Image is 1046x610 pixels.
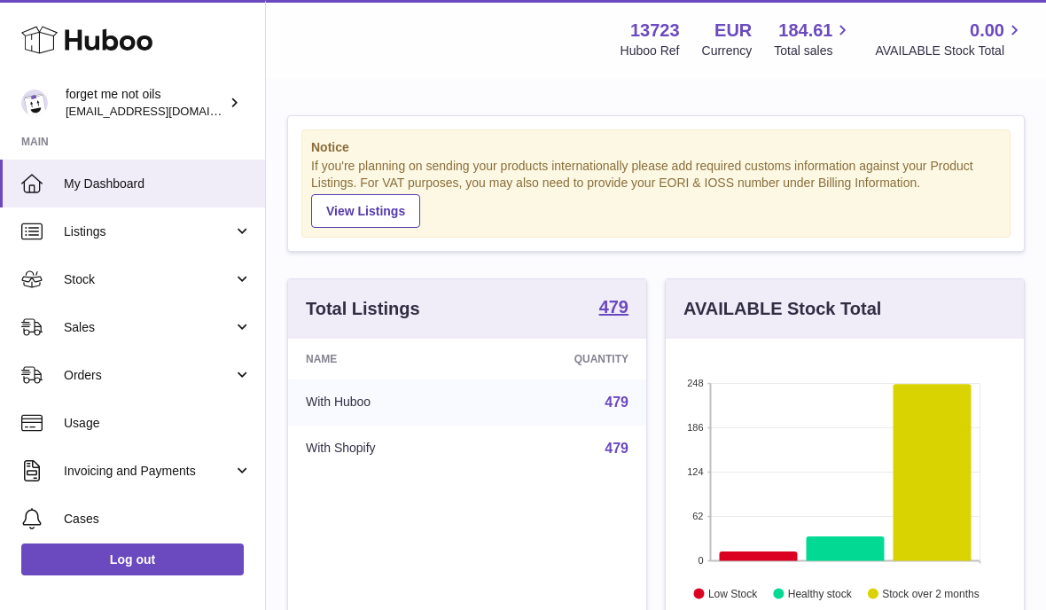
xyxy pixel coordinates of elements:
[64,271,233,288] span: Stock
[288,426,481,472] td: With Shopify
[875,19,1025,59] a: 0.00 AVAILABLE Stock Total
[306,297,420,321] h3: Total Listings
[311,194,420,228] a: View Listings
[64,176,252,192] span: My Dashboard
[66,104,261,118] span: [EMAIL_ADDRESS][DOMAIN_NAME]
[21,90,48,116] img: forgetmenothf@gmail.com
[599,298,628,316] strong: 479
[774,19,853,59] a: 184.61 Total sales
[599,298,628,319] a: 479
[621,43,680,59] div: Huboo Ref
[66,86,225,120] div: forget me not oils
[605,441,628,456] a: 479
[788,587,853,599] text: Healthy stock
[64,463,233,480] span: Invoicing and Payments
[702,43,753,59] div: Currency
[687,378,703,388] text: 248
[698,555,703,566] text: 0
[64,415,252,432] span: Usage
[64,367,233,384] span: Orders
[288,379,481,426] td: With Huboo
[970,19,1004,43] span: 0.00
[64,319,233,336] span: Sales
[708,587,758,599] text: Low Stock
[605,395,628,410] a: 479
[875,43,1025,59] span: AVAILABLE Stock Total
[64,511,252,528] span: Cases
[882,587,979,599] text: Stock over 2 months
[687,466,703,477] text: 124
[288,339,481,379] th: Name
[311,158,1001,227] div: If you're planning on sending your products internationally please add required customs informati...
[481,339,646,379] th: Quantity
[630,19,680,43] strong: 13723
[778,19,832,43] span: 184.61
[683,297,881,321] h3: AVAILABLE Stock Total
[774,43,853,59] span: Total sales
[714,19,752,43] strong: EUR
[21,544,244,575] a: Log out
[692,511,703,521] text: 62
[687,422,703,433] text: 186
[64,223,233,240] span: Listings
[311,139,1001,156] strong: Notice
